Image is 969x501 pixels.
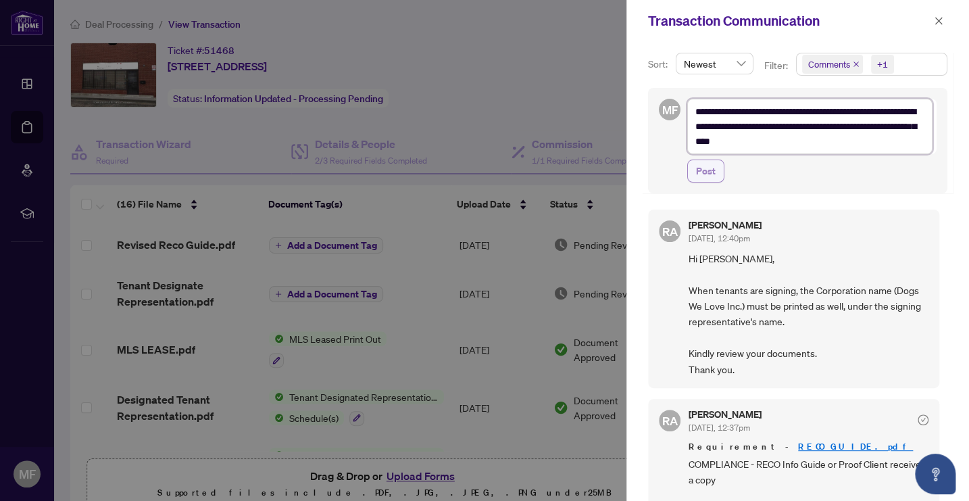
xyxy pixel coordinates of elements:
button: Open asap [915,454,955,494]
span: close [934,16,943,26]
span: Comments [802,55,863,74]
span: close [853,61,860,68]
span: Comments [808,57,850,71]
div: +1 [877,57,888,71]
div: Transaction Communication [648,11,930,31]
p: Filter: [764,58,790,73]
span: RA [662,411,678,429]
button: Post [687,160,724,183]
h5: [PERSON_NAME] [689,220,762,230]
p: Sort: [648,57,670,72]
span: check-circle [918,414,928,425]
span: Post [696,160,716,182]
span: RA [662,222,678,240]
span: Requirement - [689,440,928,454]
h5: [PERSON_NAME] [689,410,762,419]
a: RECO GUIDE.pdf [798,441,913,452]
span: [DATE], 12:37pm [689,423,750,433]
span: Hi [PERSON_NAME], When tenants are signing, the Corporation name (Dogs We Love Inc.) must be prin... [689,251,928,377]
span: [DATE], 12:40pm [689,233,750,243]
span: Newest [684,53,745,74]
span: MF [662,101,677,118]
